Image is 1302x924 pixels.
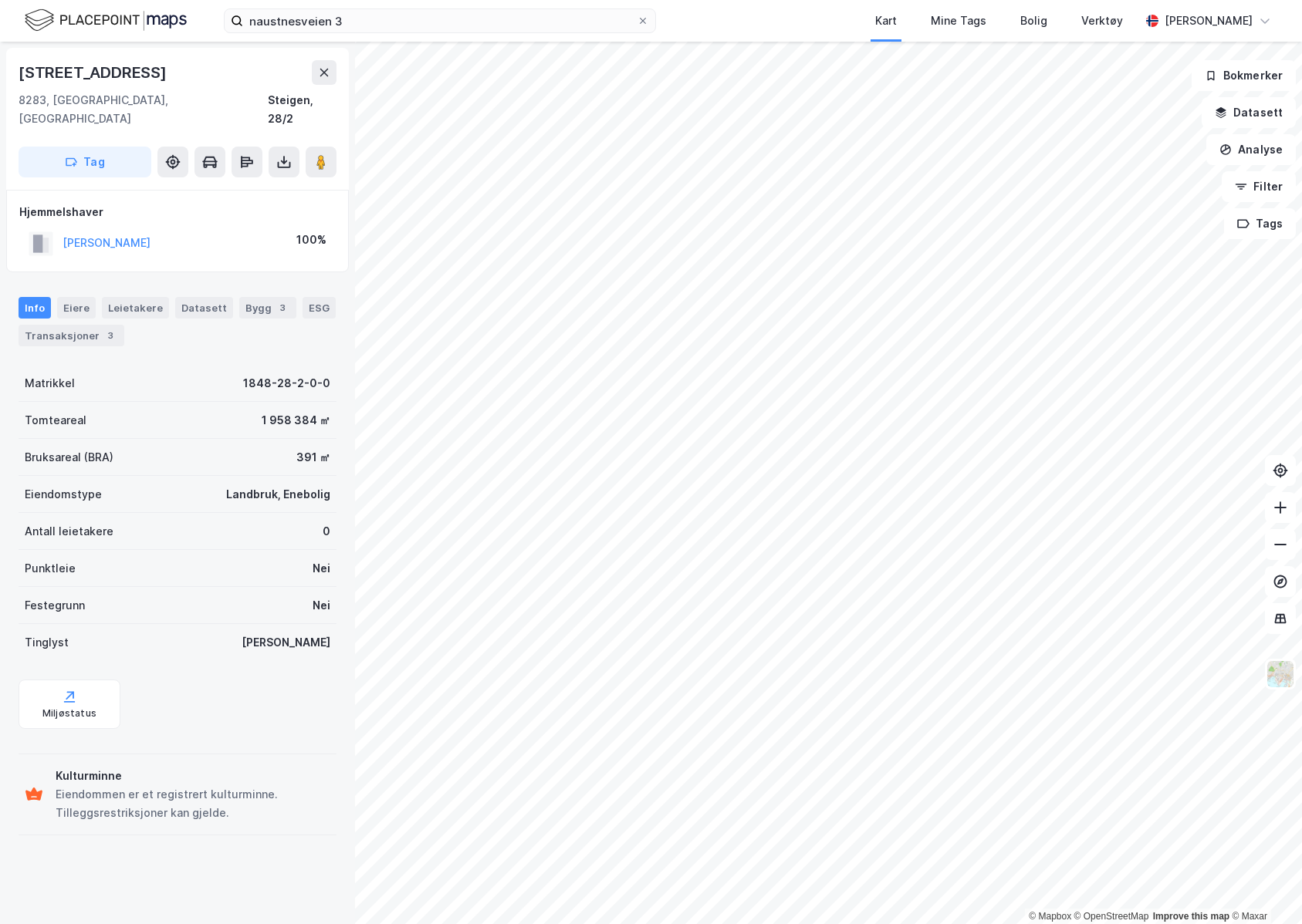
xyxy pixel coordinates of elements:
[303,297,336,319] div: ESG
[242,633,330,652] div: [PERSON_NAME]
[1081,12,1123,30] div: Verktøy
[25,559,76,578] div: Punktleie
[19,325,124,346] div: Transaksjoner
[25,485,102,504] div: Eiendomstype
[1266,659,1295,689] img: Z
[19,147,151,177] button: Tag
[19,297,51,319] div: Info
[102,297,169,319] div: Leietakere
[313,596,330,615] div: Nei
[1222,171,1296,202] button: Filter
[243,374,330,393] div: 1848-28-2-0-0
[1153,911,1229,922] a: Improve this map
[57,297,96,319] div: Eiere
[25,7,187,34] img: logo.f888ab2527a4732fd821a326f86c7f29.svg
[25,522,113,541] div: Antall leietakere
[1225,850,1302,924] div: Kontrollprogram for chat
[243,9,637,32] input: Søk på adresse, matrikkel, gårdeiere, leietakere eller personer
[175,297,233,319] div: Datasett
[19,203,336,221] div: Hjemmelshaver
[275,300,290,315] div: 3
[875,12,897,30] div: Kart
[25,596,85,615] div: Festegrunn
[1029,911,1071,922] a: Mapbox
[25,633,69,652] div: Tinglyst
[262,411,330,430] div: 1 958 384 ㎡
[268,91,336,128] div: Steigen, 28/2
[56,767,330,785] div: Kulturminne
[1206,134,1296,165] button: Analyse
[1165,12,1253,30] div: [PERSON_NAME]
[1074,911,1149,922] a: OpenStreetMap
[19,91,268,128] div: 8283, [GEOGRAPHIC_DATA], [GEOGRAPHIC_DATA]
[226,485,330,504] div: Landbruk, Enebolig
[25,374,75,393] div: Matrikkel
[931,12,986,30] div: Mine Tags
[1202,97,1296,128] button: Datasett
[323,522,330,541] div: 0
[103,328,118,343] div: 3
[296,231,326,249] div: 100%
[19,60,170,85] div: [STREET_ADDRESS]
[1192,60,1296,91] button: Bokmerker
[1224,208,1296,239] button: Tags
[25,411,86,430] div: Tomteareal
[239,297,296,319] div: Bygg
[25,448,113,467] div: Bruksareal (BRA)
[1225,850,1302,924] iframe: Chat Widget
[313,559,330,578] div: Nei
[56,785,330,822] div: Eiendommen er et registrert kulturminne. Tilleggsrestriksjoner kan gjelde.
[296,448,330,467] div: 391 ㎡
[42,707,96,720] div: Miljøstatus
[1020,12,1047,30] div: Bolig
